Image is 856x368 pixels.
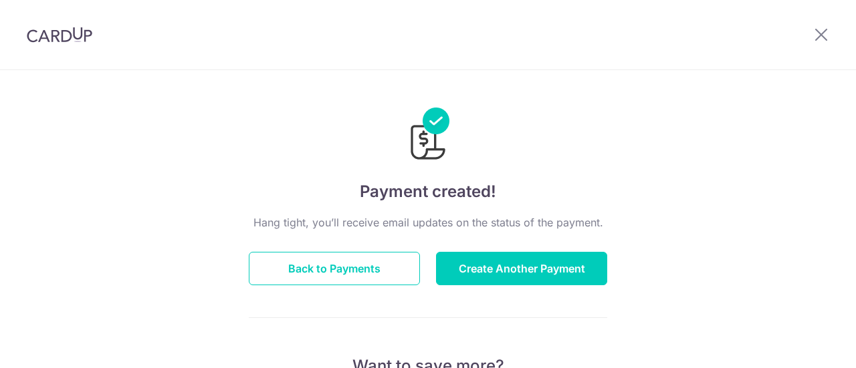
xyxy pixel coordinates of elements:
h4: Payment created! [249,180,607,204]
button: Create Another Payment [436,252,607,285]
p: Hang tight, you’ll receive email updates on the status of the payment. [249,214,607,230]
button: Back to Payments [249,252,420,285]
img: Payments [407,108,449,164]
iframe: 打开一个小组件，您可以在其中找到更多信息 [773,328,843,361]
img: CardUp [27,27,92,43]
